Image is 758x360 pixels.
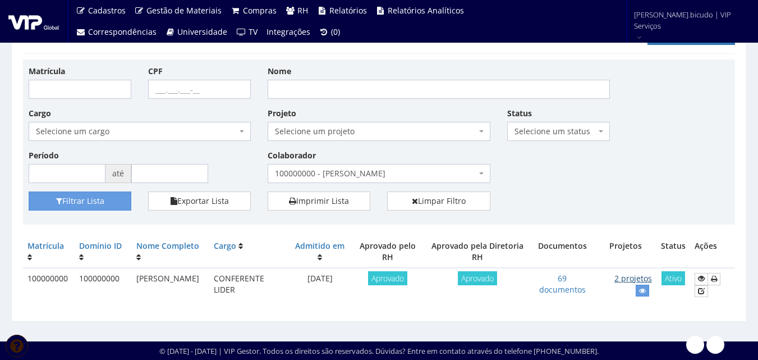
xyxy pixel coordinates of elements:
span: 100000000 - BRUNO ALVES AFONSO [268,164,490,183]
button: Exportar Lista [148,192,251,211]
span: Selecione um status [507,122,610,141]
label: Colaborador [268,150,316,161]
label: Nome [268,66,291,77]
span: Correspondências [88,26,157,37]
img: logo [8,13,59,30]
th: Status [656,236,690,268]
span: (0) [331,26,340,37]
span: TV [249,26,258,37]
span: Selecione um cargo [29,122,251,141]
th: Projetos [595,236,656,268]
input: ___.___.___-__ [148,80,251,99]
span: Universidade [177,26,227,37]
span: Selecione um projeto [275,126,476,137]
a: Nome Completo [136,240,199,251]
span: Selecione um status [514,126,596,137]
td: CONFERENTE LIDER [209,268,289,302]
th: Ações [690,236,735,268]
span: Integrações [267,26,310,37]
label: Cargo [29,108,51,119]
td: [DATE] [289,268,351,302]
td: [PERSON_NAME] [132,268,209,302]
label: Período [29,150,59,161]
a: Correspondências [71,21,161,43]
a: (0) [315,21,345,43]
span: RH [297,5,308,16]
span: Aprovado [368,271,407,285]
label: Status [507,108,532,119]
label: Projeto [268,108,296,119]
label: CPF [148,66,163,77]
a: TV [232,21,262,43]
span: Cadastros [88,5,126,16]
a: Integrações [262,21,315,43]
button: Filtrar Lista [29,192,131,211]
a: 2 projetos [614,273,652,284]
span: Compras [243,5,277,16]
a: Universidade [161,21,232,43]
span: até [105,164,131,183]
td: 100000000 [75,268,132,302]
span: Aprovado [458,271,497,285]
a: Domínio ID [79,240,122,251]
span: Ativo [661,271,685,285]
div: © [DATE] - [DATE] | VIP Gestor. Todos os direitos são reservados. Dúvidas? Entre em contato atrav... [159,346,599,357]
span: 100000000 - BRUNO ALVES AFONSO [275,168,476,179]
label: Matrícula [29,66,65,77]
a: Imprimir Lista [268,192,370,211]
a: 69 documentos [539,273,586,295]
a: Limpar Filtro [387,192,490,211]
th: Documentos [530,236,595,268]
th: Aprovado pelo RH [351,236,425,268]
a: Admitido em [295,240,344,251]
span: Relatórios [329,5,367,16]
a: Matrícula [27,240,64,251]
span: Gestão de Materiais [146,5,222,16]
span: [PERSON_NAME].bicudo | VIP Serviços [634,9,743,31]
a: Cargo [214,240,236,251]
td: 100000000 [23,268,75,302]
th: Aprovado pela Diretoria RH [425,236,529,268]
span: Selecione um cargo [36,126,237,137]
span: Relatórios Analíticos [388,5,464,16]
span: Selecione um projeto [268,122,490,141]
